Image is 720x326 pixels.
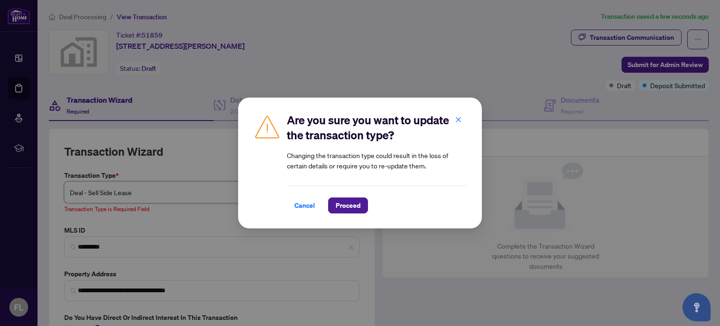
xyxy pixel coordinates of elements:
[287,113,467,143] h2: Are you sure you want to update the transaction type?
[287,150,467,171] article: Changing the transaction type could result in the loss of certain details or require you to re-up...
[253,113,281,141] img: Caution Img
[682,293,711,321] button: Open asap
[287,197,322,213] button: Cancel
[294,198,315,213] span: Cancel
[455,116,462,123] span: close
[336,198,360,213] span: Proceed
[328,197,368,213] button: Proceed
